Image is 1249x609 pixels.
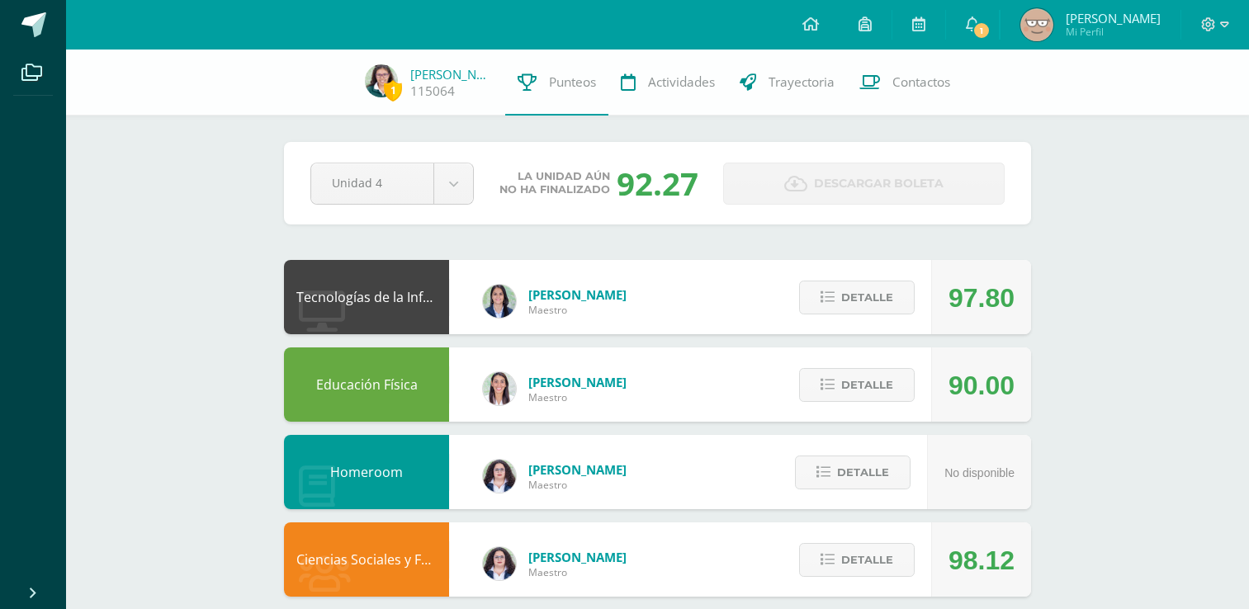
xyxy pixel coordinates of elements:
[727,50,847,116] a: Trayectoria
[841,282,893,313] span: Detalle
[528,374,627,390] span: [PERSON_NAME]
[841,370,893,400] span: Detalle
[799,543,915,577] button: Detalle
[1066,25,1161,39] span: Mi Perfil
[648,73,715,91] span: Actividades
[284,435,449,509] div: Homeroom
[949,523,1015,597] div: 98.12
[528,390,627,404] span: Maestro
[483,372,516,405] img: 68dbb99899dc55733cac1a14d9d2f825.png
[837,457,889,488] span: Detalle
[499,170,610,196] span: La unidad aún no ha finalizado
[795,456,911,489] button: Detalle
[483,285,516,318] img: 7489ccb779e23ff9f2c3e89c21f82ed0.png
[617,162,698,205] div: 92.27
[972,21,991,40] span: 1
[1066,10,1161,26] span: [PERSON_NAME]
[332,163,413,202] span: Unidad 4
[799,368,915,402] button: Detalle
[483,460,516,493] img: ba02aa29de7e60e5f6614f4096ff8928.png
[365,64,398,97] img: bd975e01ef2ad62bbd7584dbf438c725.png
[528,565,627,579] span: Maestro
[949,261,1015,335] div: 97.80
[384,80,402,101] span: 1
[528,461,627,478] span: [PERSON_NAME]
[311,163,473,204] a: Unidad 4
[841,545,893,575] span: Detalle
[410,83,455,100] a: 115064
[410,66,493,83] a: [PERSON_NAME]
[814,163,944,204] span: Descargar boleta
[549,73,596,91] span: Punteos
[847,50,963,116] a: Contactos
[892,73,950,91] span: Contactos
[608,50,727,116] a: Actividades
[528,478,627,492] span: Maestro
[505,50,608,116] a: Punteos
[284,522,449,597] div: Ciencias Sociales y Formación Ciudadana
[949,348,1015,423] div: 90.00
[483,547,516,580] img: ba02aa29de7e60e5f6614f4096ff8928.png
[284,347,449,422] div: Educación Física
[1020,8,1053,41] img: b08fa849ce700c2446fec7341b01b967.png
[284,260,449,334] div: Tecnologías de la Información y Comunicación: Computación
[769,73,835,91] span: Trayectoria
[944,466,1015,479] span: No disponible
[528,549,627,565] span: [PERSON_NAME]
[528,286,627,303] span: [PERSON_NAME]
[799,281,915,314] button: Detalle
[528,303,627,317] span: Maestro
